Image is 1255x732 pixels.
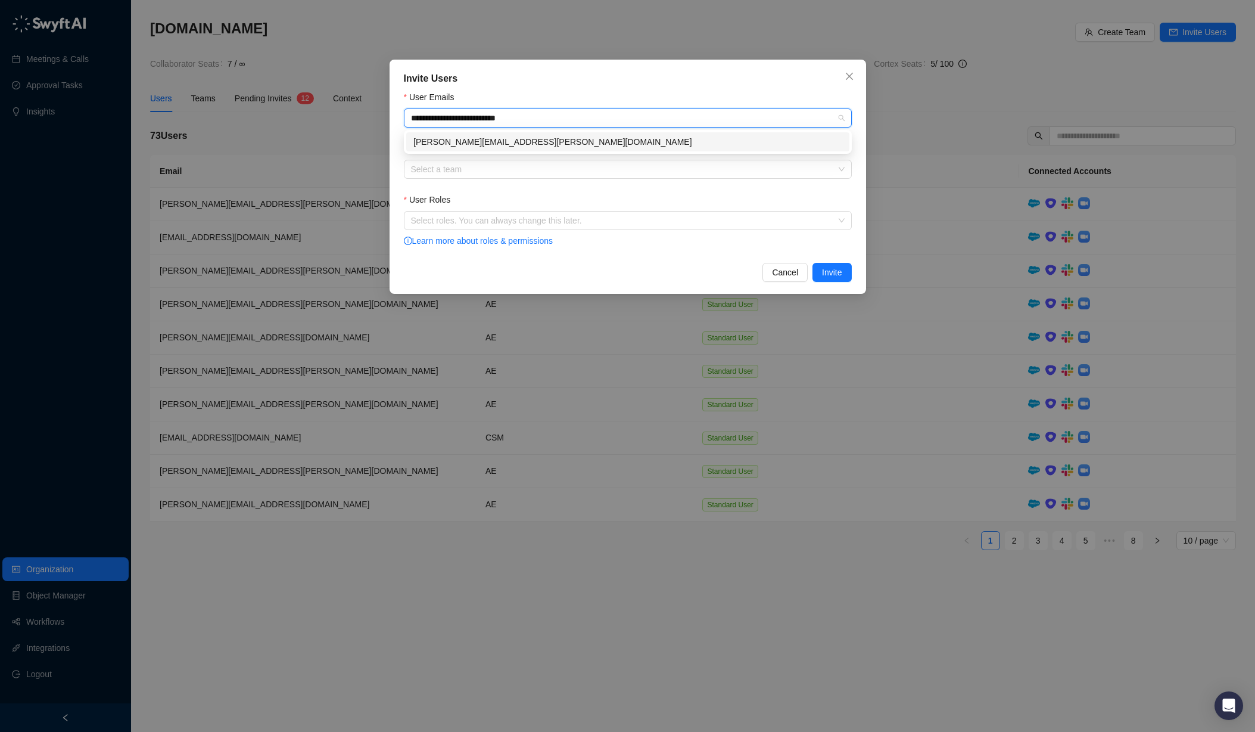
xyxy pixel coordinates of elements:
div: Open Intercom Messenger [1214,691,1243,720]
span: Invite [822,266,842,279]
div: maria.llivicura@synthesia.io [406,132,849,151]
div: [PERSON_NAME][EMAIL_ADDRESS][PERSON_NAME][DOMAIN_NAME] [413,135,842,148]
label: User Roles [404,193,459,206]
a: info-circleLearn more about roles & permissions [404,236,553,246]
span: close [845,72,854,81]
span: Cancel [772,266,798,279]
div: Invite Users [404,72,852,86]
button: Invite [812,263,851,282]
label: User Emails [404,91,463,104]
button: Close [840,67,859,86]
input: User Emails [411,114,519,123]
button: Cancel [762,263,808,282]
span: info-circle [404,237,412,245]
